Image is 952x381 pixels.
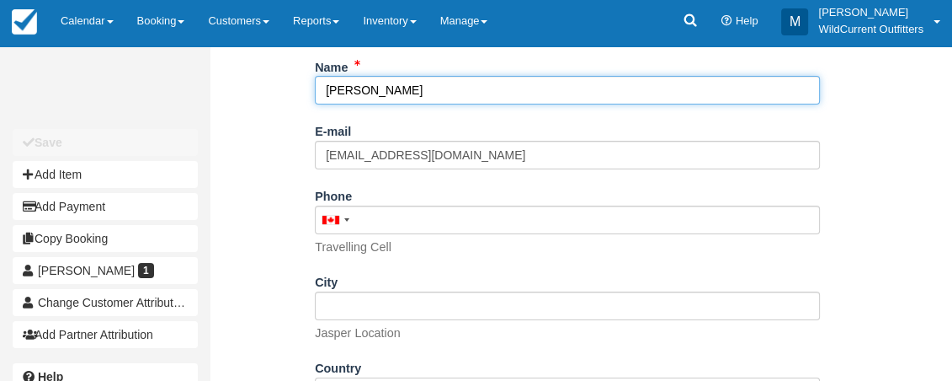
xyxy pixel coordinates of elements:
button: Add Partner Attribution [13,321,198,348]
i: Help [721,16,732,27]
button: Add Payment [13,193,198,220]
b: Save [35,136,62,149]
div: Canada: +1 [316,207,354,233]
img: checkfront-main-nav-mini-logo.png [12,9,37,35]
button: Save [13,129,198,156]
span: Change Customer Attribution [38,296,189,309]
span: 1 [138,263,154,278]
label: Phone [315,182,352,206]
p: WildCurrent Outfitters [818,21,923,38]
label: Country [315,354,361,378]
span: [PERSON_NAME] [38,264,135,277]
div: M [781,8,808,35]
p: Jasper Location [315,325,401,342]
button: Add Item [13,161,198,188]
label: City [315,268,338,292]
span: Help [736,14,758,27]
a: [PERSON_NAME] 1 [13,257,198,284]
button: Copy Booking [13,225,198,252]
label: Name [315,53,348,77]
p: Travelling Cell [315,239,391,256]
label: E-mail [315,117,351,141]
p: [PERSON_NAME] [818,4,923,21]
button: Change Customer Attribution [13,289,198,316]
